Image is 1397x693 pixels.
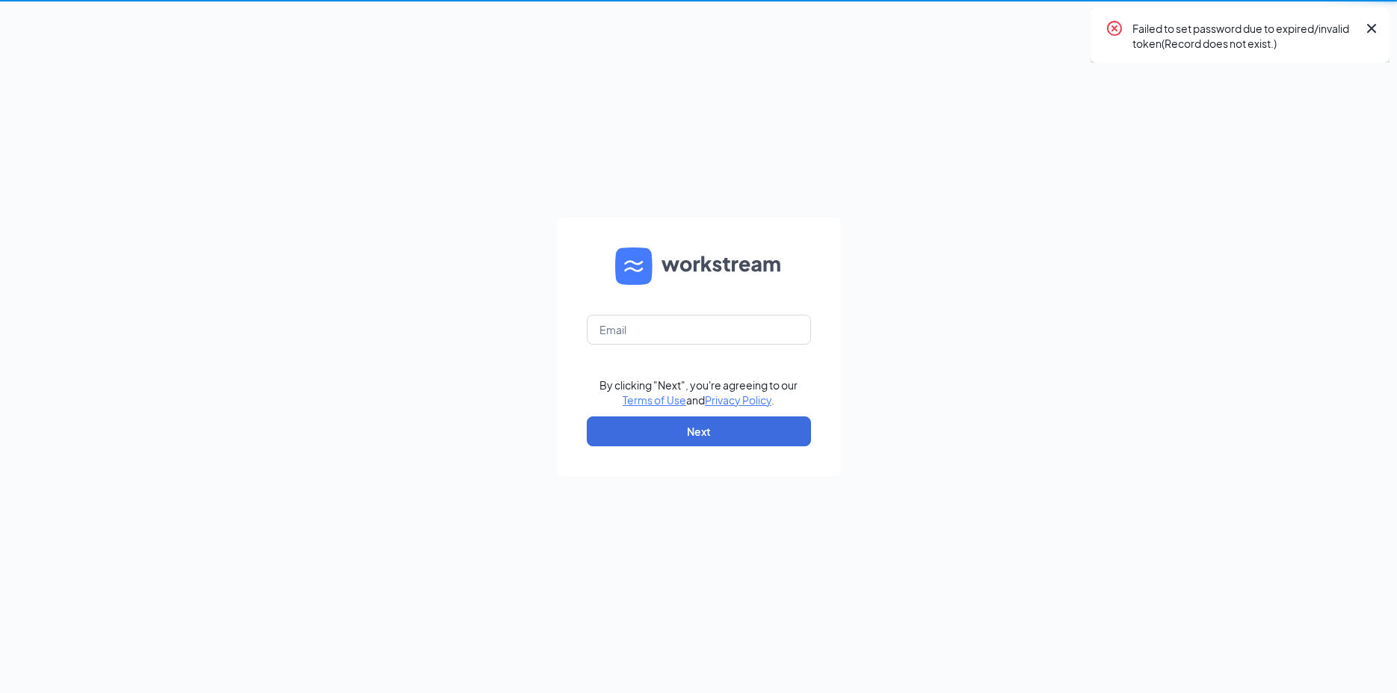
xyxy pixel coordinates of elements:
svg: CrossCircle [1105,19,1123,37]
svg: Cross [1363,19,1381,37]
div: Failed to set password due to expired/invalid token(Record does not exist.) [1132,19,1357,51]
a: Privacy Policy [705,393,771,407]
div: By clicking "Next", you're agreeing to our and . [599,378,798,407]
a: Terms of Use [623,393,686,407]
button: Next [587,416,811,446]
input: Email [587,315,811,345]
img: WS logo and Workstream text [615,247,783,285]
